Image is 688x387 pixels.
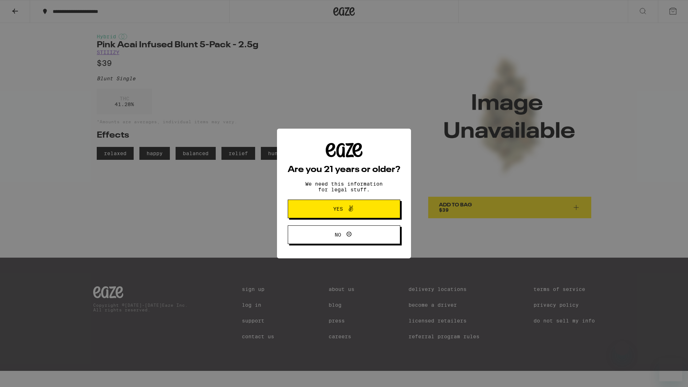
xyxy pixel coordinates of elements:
h2: Are you 21 years or older? [288,166,400,174]
span: Yes [333,206,343,211]
iframe: Button to launch messaging window [659,358,682,381]
span: No [335,232,341,237]
p: We need this information for legal stuff. [299,181,389,192]
button: No [288,225,400,244]
iframe: Close message [615,341,629,355]
button: Yes [288,200,400,218]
